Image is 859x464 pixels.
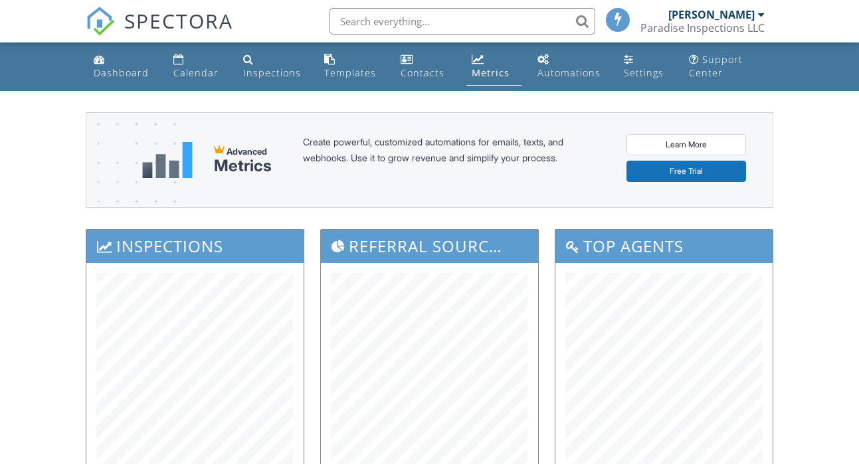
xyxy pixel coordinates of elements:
[319,48,385,86] a: Templates
[532,48,608,86] a: Automations (Basic)
[88,48,157,86] a: Dashboard
[689,53,743,79] div: Support Center
[86,230,304,262] h3: Inspections
[227,146,267,157] span: Advanced
[472,66,510,79] div: Metrics
[86,113,176,260] img: advanced-banner-bg-f6ff0eecfa0ee76150a1dea9fec4b49f333892f74bc19f1b897a312d7a1b2ff3.png
[214,157,272,175] div: Metrics
[330,8,595,35] input: Search everything...
[324,66,376,79] div: Templates
[94,66,149,79] div: Dashboard
[168,48,228,86] a: Calendar
[401,66,444,79] div: Contacts
[684,48,771,86] a: Support Center
[243,66,301,79] div: Inspections
[124,7,233,35] span: SPECTORA
[466,48,522,86] a: Metrics
[142,142,193,178] img: metrics-aadfce2e17a16c02574e7fc40e4d6b8174baaf19895a402c862ea781aae8ef5b.svg
[321,230,538,262] h3: Referral Sources
[86,18,233,46] a: SPECTORA
[395,48,456,86] a: Contacts
[86,7,115,36] img: The Best Home Inspection Software - Spectora
[626,161,746,182] a: Free Trial
[555,230,773,262] h3: Top Agents
[238,48,308,86] a: Inspections
[640,21,765,35] div: Paradise Inspections LLC
[303,134,595,186] div: Create powerful, customized automations for emails, texts, and webhooks. Use it to grow revenue a...
[626,134,746,155] a: Learn More
[173,66,219,79] div: Calendar
[537,66,601,79] div: Automations
[668,8,755,21] div: [PERSON_NAME]
[619,48,673,86] a: Settings
[624,66,664,79] div: Settings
